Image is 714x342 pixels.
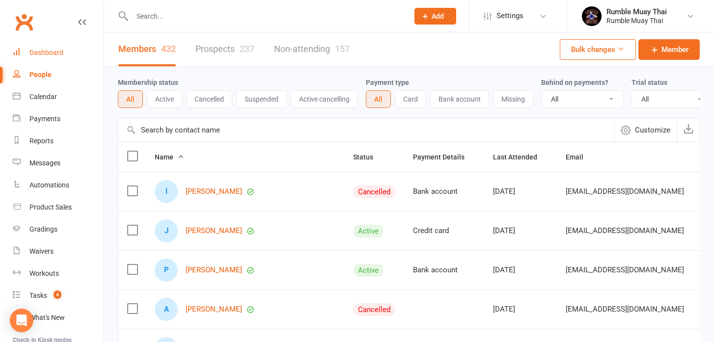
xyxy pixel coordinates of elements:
[566,221,684,240] span: [EMAIL_ADDRESS][DOMAIN_NAME]
[493,153,548,161] span: Last Attended
[29,159,60,167] div: Messages
[274,32,350,66] a: Non-attending157
[13,307,104,329] a: What's New
[493,151,548,163] button: Last Attended
[147,90,182,108] button: Active
[632,79,667,86] label: Trial status
[118,79,178,86] label: Membership status
[13,240,104,263] a: Waivers
[195,32,254,66] a: Prospects237
[353,264,384,277] div: Active
[566,261,684,279] span: [EMAIL_ADDRESS][DOMAIN_NAME]
[496,5,523,27] span: Settings
[186,187,242,196] a: [PERSON_NAME]
[118,118,614,142] input: Search by contact name
[13,64,104,86] a: People
[186,305,242,314] a: [PERSON_NAME]
[560,39,636,60] button: Bulk changes
[12,10,36,34] a: Clubworx
[566,182,684,201] span: [EMAIL_ADDRESS][DOMAIN_NAME]
[29,247,54,255] div: Waivers
[353,151,384,163] button: Status
[335,44,350,54] div: 157
[413,153,475,161] span: Payment Details
[493,305,548,314] div: [DATE]
[13,218,104,240] a: Gradings
[413,266,475,274] div: Bank account
[353,153,384,161] span: Status
[493,187,548,196] div: [DATE]
[353,185,395,198] div: Cancelled
[566,153,594,161] span: Email
[29,71,52,79] div: People
[13,108,104,130] a: Payments
[541,79,608,86] label: Behind on payments?
[430,90,489,108] button: Bank account
[395,90,426,108] button: Card
[186,227,242,235] a: [PERSON_NAME]
[118,32,176,66] a: Members432
[29,137,54,145] div: Reports
[635,124,670,136] span: Customize
[236,90,287,108] button: Suspended
[29,225,57,233] div: Gradings
[432,12,444,20] span: Add
[353,225,384,237] div: Active
[29,291,47,299] div: Tasks
[366,79,409,86] label: Payment type
[155,219,178,242] div: Jacob
[493,90,533,108] button: Missing
[186,266,242,274] a: [PERSON_NAME]
[118,90,143,108] button: All
[13,130,104,152] a: Reports
[186,90,232,108] button: Cancelled
[413,151,475,163] button: Payment Details
[614,118,677,142] button: Customize
[29,203,72,211] div: Product Sales
[155,151,184,163] button: Name
[493,227,548,235] div: [DATE]
[29,49,63,56] div: Dashboard
[13,263,104,285] a: Workouts
[493,266,548,274] div: [DATE]
[582,6,602,26] img: thumb_image1688088946.png
[414,8,456,25] button: Add
[566,151,594,163] button: Email
[54,290,61,299] span: 4
[29,314,65,321] div: What's New
[155,180,178,203] div: luchas
[413,187,475,196] div: Bank account
[13,196,104,218] a: Product Sales
[366,90,391,108] button: All
[353,303,395,316] div: Cancelled
[161,44,176,54] div: 432
[155,153,184,161] span: Name
[29,93,57,101] div: Calendar
[129,9,402,23] input: Search...
[10,309,33,332] div: Open Intercom Messenger
[240,44,254,54] div: 237
[606,16,667,25] div: Rumble Muay Thai
[606,7,667,16] div: Rumble Muay Thai
[566,300,684,318] span: [EMAIL_ADDRESS][DOMAIN_NAME]
[13,86,104,108] a: Calendar
[29,181,69,189] div: Automations
[29,115,60,123] div: Payments
[155,298,178,321] div: Angus
[661,44,688,55] span: Member
[13,174,104,196] a: Automations
[13,152,104,174] a: Messages
[155,259,178,282] div: Peter
[13,42,104,64] a: Dashboard
[29,269,59,277] div: Workouts
[291,90,358,108] button: Active cancelling
[638,39,700,60] a: Member
[413,227,475,235] div: Credit card
[13,285,104,307] a: Tasks 4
